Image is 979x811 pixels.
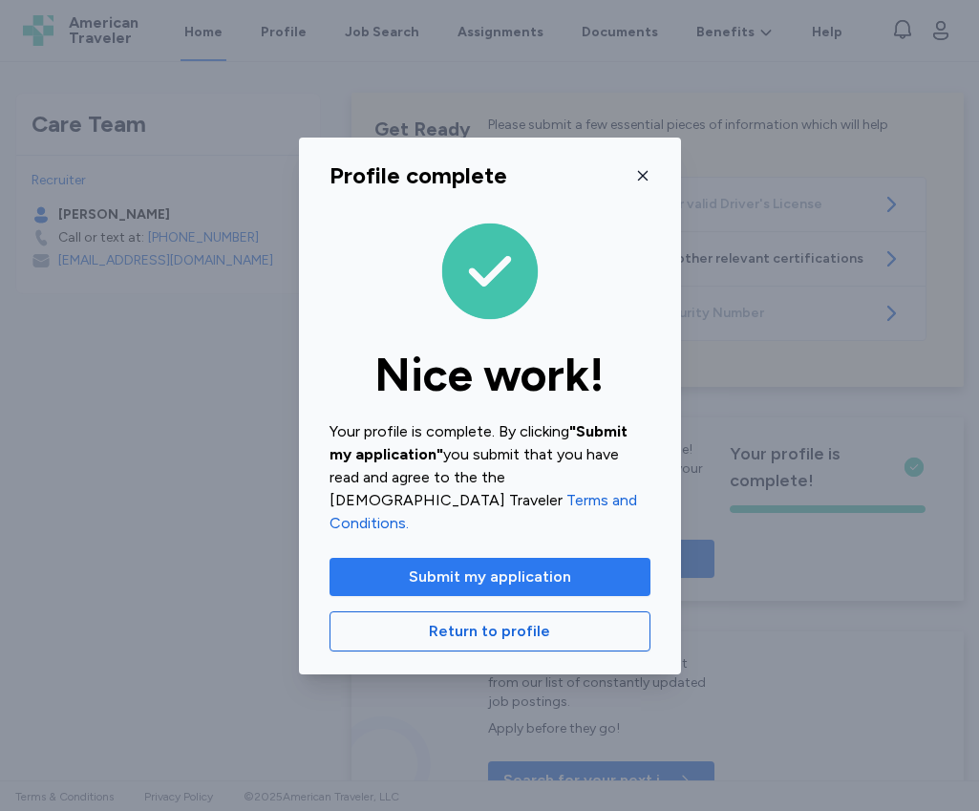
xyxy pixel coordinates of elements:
div: Profile complete [330,160,507,191]
span: Submit my application [409,566,571,588]
div: Nice work! [330,352,650,397]
button: Submit my application [330,558,650,596]
button: Return to profile [330,611,650,651]
span: Return to profile [429,620,550,643]
div: Your profile is complete. By clicking you submit that you have read and agree to the the [DEMOGRA... [330,420,650,535]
